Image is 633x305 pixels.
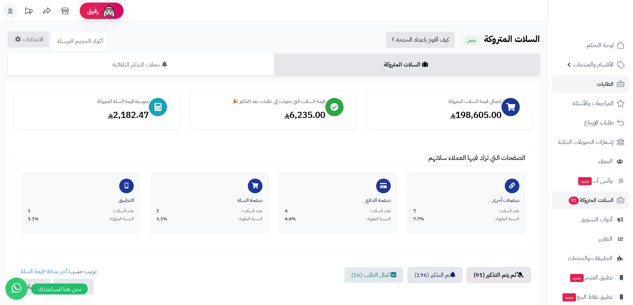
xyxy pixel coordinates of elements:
button: آخر نشاط [15,279,51,295]
button: قيمة السلة [54,279,94,295]
a: تم التذكير (196) [408,267,462,283]
div: إجمالي قيمة السلات المتروكة [375,98,501,105]
a: تطبيق المتجرجديد [552,269,629,286]
a: آخر نشاط [47,267,67,276]
a: طلبات الإرجاع [552,114,629,131]
span: عدد السلات: [369,208,391,214]
span: الطلبات [597,79,614,89]
a: المراجعات والأسئلة [552,95,629,112]
a: السلات المتروكة91 [552,191,629,209]
span: تطبيق المتجر [569,272,613,283]
a: الطلبات [552,75,629,93]
a: السلات المتروكة [274,53,540,76]
div: 198,605.00 [375,109,501,121]
div: صفحات أخرى [413,197,519,204]
b: السلات المتروكة [484,33,540,46]
span: إشعارات التحويلات البنكية [558,137,614,147]
a: أكواد الخصم المرسلة [51,31,109,51]
span: 1.1% [28,216,39,222]
span: 7.7% [413,216,424,222]
span: وآتس آب [577,176,613,186]
span: عدد السلات: [113,208,134,214]
span: السلات المتروكة [568,195,614,205]
span: عدد السلات: [241,208,262,214]
span: 1.1% [156,216,167,222]
span: المراجعات والأسئلة [572,98,614,108]
span: طلبات الإرجاع [584,118,614,128]
div: 6,235.00 [198,109,325,121]
span: جديد [570,274,584,282]
span: أدوات التسويق [581,214,613,225]
span: النسبة المئوية: [366,216,391,222]
a: لم يتم التذكير (91) [467,267,531,283]
span: عدد السلات: [498,208,519,214]
span: التقارير [599,234,613,244]
span: 6 [285,208,288,214]
span: النسبة المئوية: [238,216,262,222]
a: اكمال الطلب (16) [344,267,403,283]
div: صفحة السلة [156,197,262,204]
a: إشعارات التحويلات البنكية [552,133,629,151]
span: الأقسام والمنتجات [573,60,614,70]
small: مفعل [462,36,480,45]
div: التطبيق [28,197,134,204]
span: العملاء [598,156,613,167]
span: النسبة المئوية: [109,216,134,222]
div: قيمة السلات التي تحولت إلى طلبات بعد التذكير 🎉 [198,98,325,105]
div: 2,182.47 [22,109,149,121]
a: التطبيقات والخدمات [552,249,629,267]
span: النسبة المئوية: [495,216,519,222]
a: العملاء [552,153,629,170]
span: 1 [28,208,30,214]
a: لوحة التحكم [552,37,629,54]
ul: ترتيب حسب: - [15,267,96,295]
span: تطبيق نقاط البيع [562,292,613,302]
span: جديد [578,177,592,185]
a: أدوات التسويق [552,211,629,228]
a: قيمة السلة [20,267,45,276]
span: جديد [562,293,576,301]
span: 7 [413,208,416,214]
span: 91 [569,197,579,205]
div: صفحة الدفع [285,197,391,204]
img: ai-face.png [102,4,116,18]
a: كيف أقوم باعداد الخدمة ؟ [386,32,455,48]
span: لوحة التحكم [587,40,614,50]
a: التقارير [552,230,629,248]
div: متوسط قيمة السلة المتروكة [22,98,149,105]
a: وآتس آبجديد [552,172,629,190]
a: حملات التذكير التلقائية [7,53,274,76]
a: الاعدادات [7,31,49,47]
span: 6.6% [285,216,296,222]
h4: الصفحات التي ترك فيها العملاء سلاتهم [22,154,525,165]
a: تحديثات المنصة [19,4,38,20]
span: رفيق [87,7,99,15]
span: 1 [156,208,159,214]
span: التطبيقات والخدمات [568,253,613,263]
